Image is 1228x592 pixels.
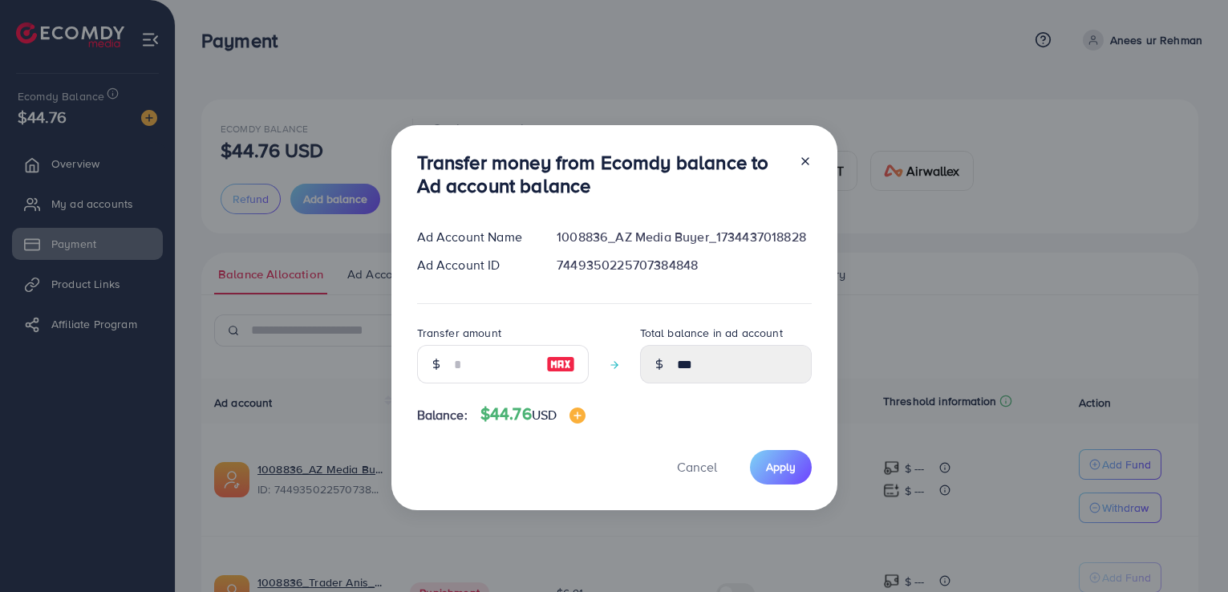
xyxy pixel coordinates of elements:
[766,459,796,475] span: Apply
[417,151,786,197] h3: Transfer money from Ecomdy balance to Ad account balance
[569,408,586,424] img: image
[1160,520,1216,580] iframe: Chat
[532,406,557,424] span: USD
[480,404,586,424] h4: $44.76
[544,228,824,246] div: 1008836_AZ Media Buyer_1734437018828
[657,450,737,485] button: Cancel
[404,228,545,246] div: Ad Account Name
[546,355,575,374] img: image
[750,450,812,485] button: Apply
[677,458,717,476] span: Cancel
[544,256,824,274] div: 7449350225707384848
[417,406,468,424] span: Balance:
[404,256,545,274] div: Ad Account ID
[640,325,783,341] label: Total balance in ad account
[417,325,501,341] label: Transfer amount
